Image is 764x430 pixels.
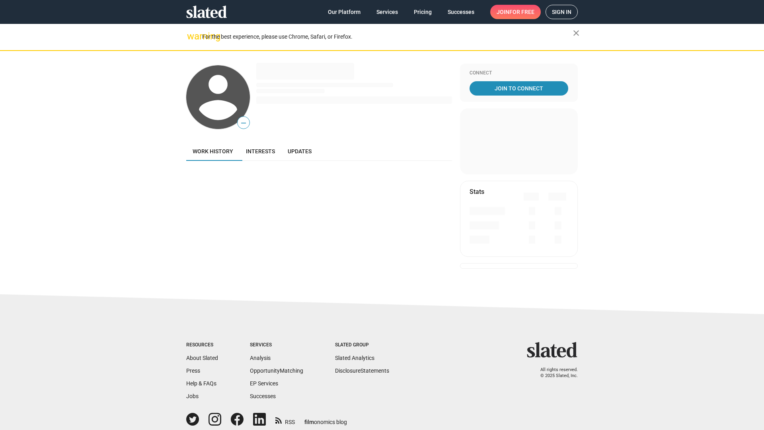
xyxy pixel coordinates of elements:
a: Work history [186,142,240,161]
a: Joinfor free [490,5,541,19]
span: Our Platform [328,5,361,19]
span: Join [497,5,534,19]
a: Successes [250,393,276,399]
a: Analysis [250,355,271,361]
a: Pricing [407,5,438,19]
a: Interests [240,142,281,161]
a: Sign in [546,5,578,19]
mat-icon: warning [187,31,197,41]
span: film [304,419,314,425]
span: Services [376,5,398,19]
div: Connect [470,70,568,76]
a: Join To Connect [470,81,568,96]
div: Slated Group [335,342,389,348]
a: Slated Analytics [335,355,374,361]
span: Pricing [414,5,432,19]
p: All rights reserved. © 2025 Slated, Inc. [532,367,578,379]
a: About Slated [186,355,218,361]
a: Jobs [186,393,199,399]
a: Services [370,5,404,19]
a: DisclosureStatements [335,367,389,374]
a: Updates [281,142,318,161]
mat-icon: close [571,28,581,38]
mat-card-title: Stats [470,188,484,196]
span: Work history [193,148,233,154]
span: Successes [448,5,474,19]
a: EP Services [250,380,278,387]
span: Updates [288,148,312,154]
a: RSS [275,414,295,426]
a: Help & FAQs [186,380,216,387]
div: Services [250,342,303,348]
span: Join To Connect [471,81,567,96]
span: Sign in [552,5,571,19]
span: Interests [246,148,275,154]
a: OpportunityMatching [250,367,303,374]
a: Successes [441,5,481,19]
a: Press [186,367,200,374]
a: filmonomics blog [304,412,347,426]
div: Resources [186,342,218,348]
div: For the best experience, please use Chrome, Safari, or Firefox. [202,31,573,42]
span: for free [509,5,534,19]
span: — [238,118,249,128]
a: Our Platform [322,5,367,19]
